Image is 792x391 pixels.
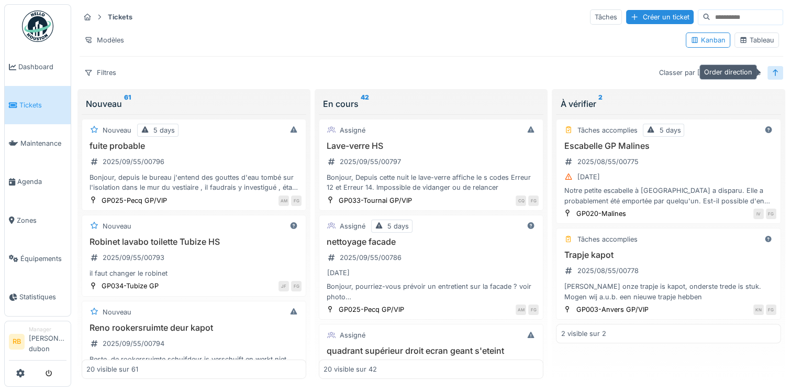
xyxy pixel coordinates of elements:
[5,278,71,316] a: Statistiques
[17,177,66,187] span: Agenda
[17,215,66,225] span: Zones
[19,100,66,110] span: Tickets
[86,237,302,247] h3: Robinet lavabo toilette Tubize HS
[103,125,131,135] div: Nouveau
[516,305,526,315] div: AM
[103,253,164,263] div: 2025/09/55/00793
[739,35,774,45] div: Tableau
[576,305,648,314] div: GP003-Anvers GP/VIP
[340,221,365,231] div: Assigné
[19,292,66,302] span: Statistiques
[324,237,539,247] h3: nettoyage facade
[291,195,302,206] div: FG
[5,86,71,124] a: Tickets
[340,125,365,135] div: Assigné
[86,354,302,374] div: Beste, de rookersruimte schuifdeur is verschuift en werkt niet meer zoals het moet. Niet meer geb...
[576,209,626,219] div: GP020-Malines
[766,305,776,315] div: FG
[103,339,164,349] div: 2025/09/55/00794
[9,334,25,350] li: RB
[577,266,638,276] div: 2025/08/55/00778
[561,329,606,339] div: 2 visible sur 2
[80,65,121,80] div: Filtres
[339,195,412,205] div: GP033-Tournai GP/VIP
[153,125,175,135] div: 5 days
[699,64,757,80] div: Order direction
[577,157,638,167] div: 2025/08/55/00775
[20,138,66,148] span: Maintenance
[561,281,776,301] div: [PERSON_NAME] onze trapje is kapot, onderste trede is stuk. Mogen wij a.u.b. een nieuwe trapje he...
[86,364,138,374] div: 20 visible sur 61
[561,141,776,151] h3: Escabelle GP Malines
[340,157,401,167] div: 2025/09/55/00797
[5,240,71,278] a: Équipements
[561,186,776,205] div: Notre petite escabelle à [GEOGRAPHIC_DATA] a disparu. Elle a probablement été emportée par quelqu...
[5,162,71,201] a: Agenda
[659,125,681,135] div: 5 days
[753,209,764,219] div: IV
[5,201,71,240] a: Zones
[339,305,404,314] div: GP025-Pecq GP/VIP
[124,97,131,110] sup: 61
[103,221,131,231] div: Nouveau
[387,221,409,231] div: 5 days
[324,364,377,374] div: 20 visible sur 42
[278,281,289,291] div: JF
[104,12,137,22] strong: Tickets
[528,305,539,315] div: FG
[9,325,66,361] a: RB Manager[PERSON_NAME] dubon
[29,325,66,333] div: Manager
[291,281,302,291] div: FG
[323,97,539,110] div: En cours
[577,234,637,244] div: Tâches accomplies
[361,97,369,110] sup: 42
[766,209,776,219] div: FG
[18,62,66,72] span: Dashboard
[103,307,131,317] div: Nouveau
[20,254,66,264] span: Équipements
[102,281,159,291] div: GP034-Tubize GP
[5,48,71,86] a: Dashboard
[29,325,66,358] li: [PERSON_NAME] dubon
[86,323,302,333] h3: Reno rookersruimte deur kapot
[324,346,539,356] h3: quadrant supérieur droit ecran geant s'eteint
[80,32,129,48] div: Modèles
[340,253,401,263] div: 2025/09/55/00786
[598,97,602,110] sup: 2
[86,141,302,151] h3: fuite probable
[690,35,726,45] div: Kanban
[324,281,539,301] div: Bonjour, pourriez-vous prévoir un entretient sur la facade ? voir photo bien à vous
[324,141,539,151] h3: Lave-verre HS
[560,97,776,110] div: À vérifier
[590,9,622,25] div: Tâches
[5,124,71,162] a: Maintenance
[340,330,365,340] div: Assigné
[516,195,526,206] div: CQ
[278,195,289,206] div: AM
[626,10,694,24] div: Créer un ticket
[103,157,164,167] div: 2025/09/55/00796
[327,268,350,278] div: [DATE]
[86,97,302,110] div: Nouveau
[528,195,539,206] div: FG
[577,172,599,182] div: [DATE]
[22,10,53,42] img: Badge_color-CXgf-gQk.svg
[577,125,637,135] div: Tâches accomplies
[102,195,167,205] div: GP025-Pecq GP/VIP
[86,172,302,192] div: Bonjour, depuis le bureau j'entend des gouttes d'eau tombé sur l'isolation dans le mur du vestiai...
[561,250,776,260] h3: Trapje kapot
[324,172,539,192] div: Bonjour, Depuis cette nuit le lave-verre affiche le s codes Erreur 12 et Erreur 14. Impossible de...
[654,65,765,80] div: Classer par [PERSON_NAME] le
[753,305,764,315] div: KN
[86,268,302,278] div: il faut changer le robinet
